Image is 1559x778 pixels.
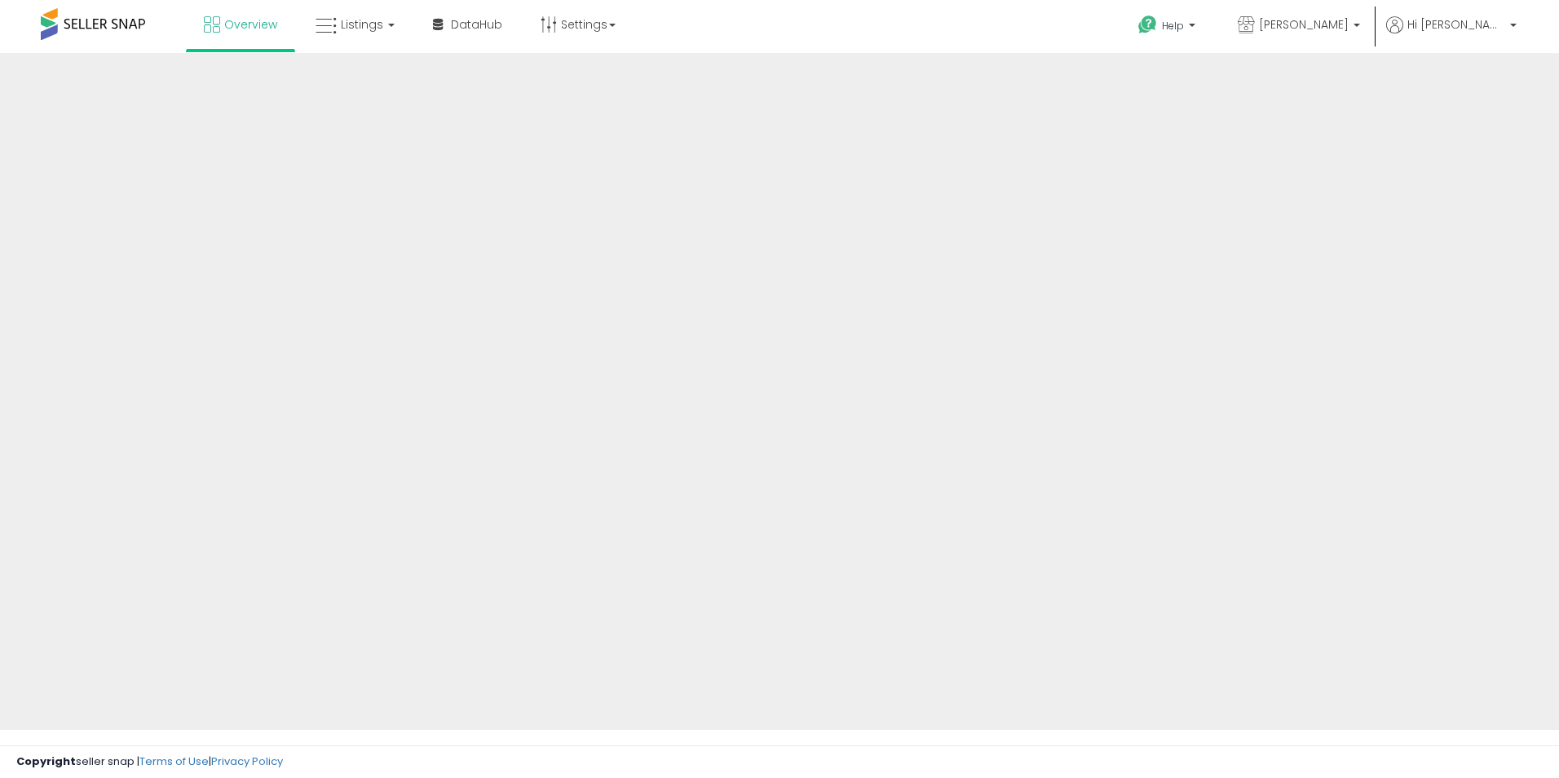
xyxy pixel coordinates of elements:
span: [PERSON_NAME] [1259,16,1349,33]
span: Help [1162,19,1184,33]
span: Overview [224,16,277,33]
span: Hi [PERSON_NAME] [1407,16,1505,33]
span: Listings [341,16,383,33]
a: Help [1125,2,1212,53]
span: DataHub [451,16,502,33]
i: Get Help [1137,15,1158,35]
a: Hi [PERSON_NAME] [1386,16,1517,53]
